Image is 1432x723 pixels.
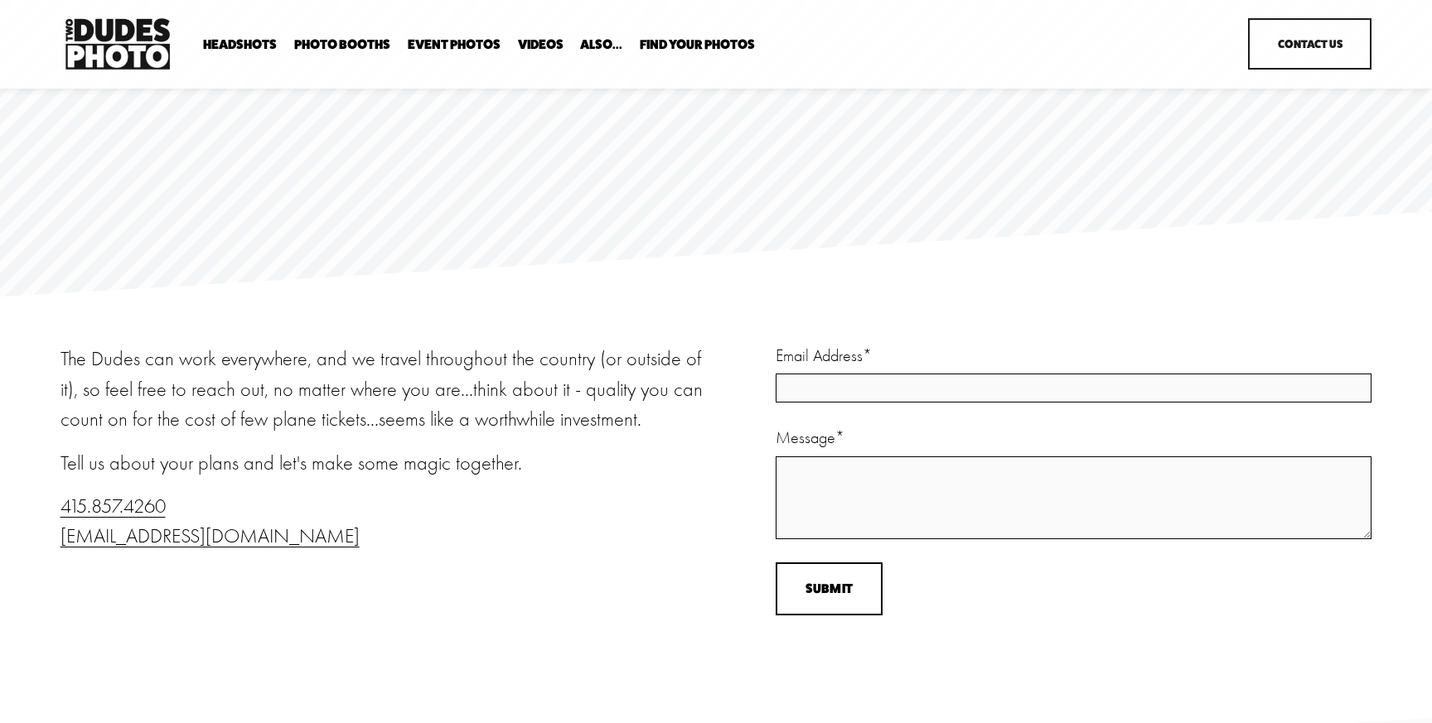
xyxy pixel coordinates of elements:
a: 415.857.4260 [60,494,166,518]
a: folder dropdown [580,36,622,52]
label: Message [776,426,1372,451]
a: folder dropdown [203,36,277,52]
a: [EMAIL_ADDRESS][DOMAIN_NAME] [60,524,360,547]
p: The Dudes can work everywhere, and we travel throughout the country (or outside of it), so feel f... [60,344,712,434]
p: Tell us about your plans and let's make some magic together. [60,448,712,478]
input: Submit [776,562,883,616]
span: Photo Booths [294,38,390,51]
a: folder dropdown [640,36,755,52]
span: Headshots [203,38,277,51]
span: Also... [580,38,622,51]
span: Find Your Photos [640,38,755,51]
a: Contact Us [1248,18,1372,70]
a: Event Photos [408,36,501,52]
a: folder dropdown [294,36,390,52]
a: Videos [518,36,564,52]
img: Two Dudes Photo | Headshots, Portraits &amp; Photo Booths [60,14,175,74]
label: Email Address [776,344,1372,369]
